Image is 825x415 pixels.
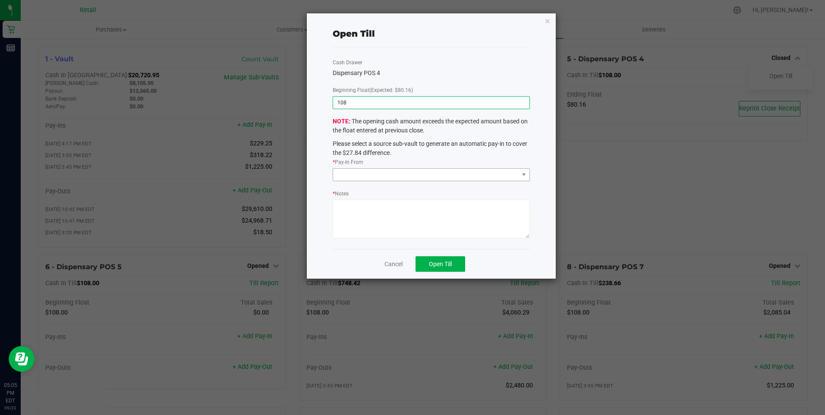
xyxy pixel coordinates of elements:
[333,118,529,157] span: The opening cash amount exceeds the expected amount based on the float entered at previous close.
[384,260,403,269] a: Cancel
[333,69,529,78] div: Dispensary POS 4
[333,59,362,66] label: Cash Drawer
[333,87,413,93] span: Beginning Float
[333,27,375,40] div: Open Till
[333,158,363,166] label: Pay-In From
[333,190,349,198] label: Notes
[416,256,465,272] button: Open Till
[9,346,35,372] iframe: Resource center
[429,261,452,267] span: Open Till
[333,139,529,157] p: Please select a source sub-vault to generate an automatic pay-in to cover the $27.84 difference.
[369,87,413,93] span: (Expected: $80.16)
